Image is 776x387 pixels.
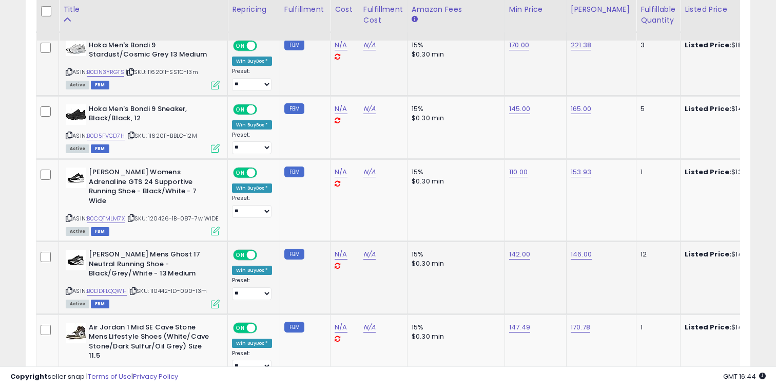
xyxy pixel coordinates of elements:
[256,323,272,332] span: OFF
[232,350,272,373] div: Preset:
[571,167,591,177] a: 153.93
[641,4,676,26] div: Fulfillable Quantity
[232,195,272,218] div: Preset:
[87,68,124,77] a: B0DN3YRGTS
[89,168,214,208] b: [PERSON_NAME] Womens Adrenaline GTS 24 Supportive Running Shoe - Black/White - 7 Wide
[641,168,672,177] div: 1
[363,40,376,50] a: N/A
[412,50,497,59] div: $0.30 min
[234,251,247,260] span: ON
[87,214,125,223] a: B0CQTMLM7X
[509,167,528,177] a: 110.00
[126,68,198,76] span: | SKU: 1162011-SSTC-13m
[685,4,773,15] div: Listed Price
[234,169,247,177] span: ON
[232,57,272,66] div: Win BuyBox *
[412,41,497,50] div: 15%
[126,132,197,140] span: | SKU: 1162011-BBLC-12M
[66,81,89,89] span: All listings currently available for purchase on Amazon
[128,287,207,295] span: | SKU: 110442-1D-090-13m
[256,105,272,114] span: OFF
[284,167,304,177] small: FBM
[412,323,497,332] div: 15%
[232,277,272,300] div: Preset:
[89,104,214,126] b: Hoka Men's Bondi 9 Sneaker, Black/Black, 12
[335,104,347,114] a: N/A
[91,300,109,308] span: FBM
[10,372,178,382] div: seller snap | |
[91,227,109,236] span: FBM
[685,104,770,114] div: $145.00
[232,132,272,155] div: Preset:
[571,322,590,333] a: 170.78
[66,104,86,125] img: 31c6X26dQnL._SL40_.jpg
[641,41,672,50] div: 3
[685,104,731,114] b: Listed Price:
[232,120,272,130] div: Win BuyBox *
[66,41,86,56] img: 31v7+DSKcHL._SL40_.jpg
[571,40,591,50] a: 221.38
[412,177,497,186] div: $0.30 min
[335,322,347,333] a: N/A
[685,249,731,259] b: Listed Price:
[232,339,272,348] div: Win BuyBox *
[66,227,89,236] span: All listings currently available for purchase on Amazon
[89,323,214,363] b: Air Jordan 1 Mid SE Cave Stone Mens Lifestyle Shoes (White/Cave Stone/Dark Sulfur/Oil Grey) Size ...
[87,287,127,296] a: B0DDFLQQWH
[509,104,530,114] a: 145.00
[284,4,326,15] div: Fulfillment
[509,322,530,333] a: 147.49
[412,259,497,268] div: $0.30 min
[685,322,731,332] b: Listed Price:
[641,323,672,332] div: 1
[363,249,376,260] a: N/A
[66,41,220,88] div: ASIN:
[412,114,497,123] div: $0.30 min
[284,103,304,114] small: FBM
[685,323,770,332] div: $147.49
[256,251,272,260] span: OFF
[571,249,592,260] a: 146.00
[232,68,272,91] div: Preset:
[284,249,304,260] small: FBM
[66,104,220,152] div: ASIN:
[66,250,86,270] img: 31X9RfNtccL._SL40_.jpg
[412,4,500,15] div: Amazon Fees
[509,40,529,50] a: 170.00
[89,41,214,62] b: Hoka Men's Bondi 9 Stardust/Cosmic Grey 13 Medium
[412,168,497,177] div: 15%
[234,41,247,50] span: ON
[685,168,770,177] div: $132.94
[363,167,376,177] a: N/A
[89,250,214,281] b: [PERSON_NAME] Mens Ghost 17 Neutral Running Shoe - Black/Grey/White - 13 Medium
[284,322,304,333] small: FBM
[641,250,672,259] div: 12
[335,40,347,50] a: N/A
[571,4,632,15] div: [PERSON_NAME]
[685,41,770,50] div: $181.13
[133,372,178,381] a: Privacy Policy
[88,372,131,381] a: Terms of Use
[723,372,766,381] span: 2025-10-8 16:44 GMT
[412,250,497,259] div: 15%
[509,4,562,15] div: Min Price
[284,40,304,50] small: FBM
[509,249,530,260] a: 142.00
[363,4,403,26] div: Fulfillment Cost
[66,250,220,307] div: ASIN:
[363,322,376,333] a: N/A
[641,104,672,114] div: 5
[234,323,247,332] span: ON
[335,4,355,15] div: Cost
[412,332,497,341] div: $0.30 min
[66,323,86,343] img: 41tc+bipOFL._SL40_.jpg
[91,144,109,153] span: FBM
[91,81,109,89] span: FBM
[87,132,125,140] a: B0D5FVCD7H
[66,168,86,188] img: 31gzBBqRRJL._SL40_.jpg
[256,41,272,50] span: OFF
[335,249,347,260] a: N/A
[685,167,731,177] b: Listed Price:
[232,183,272,193] div: Win BuyBox *
[232,266,272,275] div: Win BuyBox *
